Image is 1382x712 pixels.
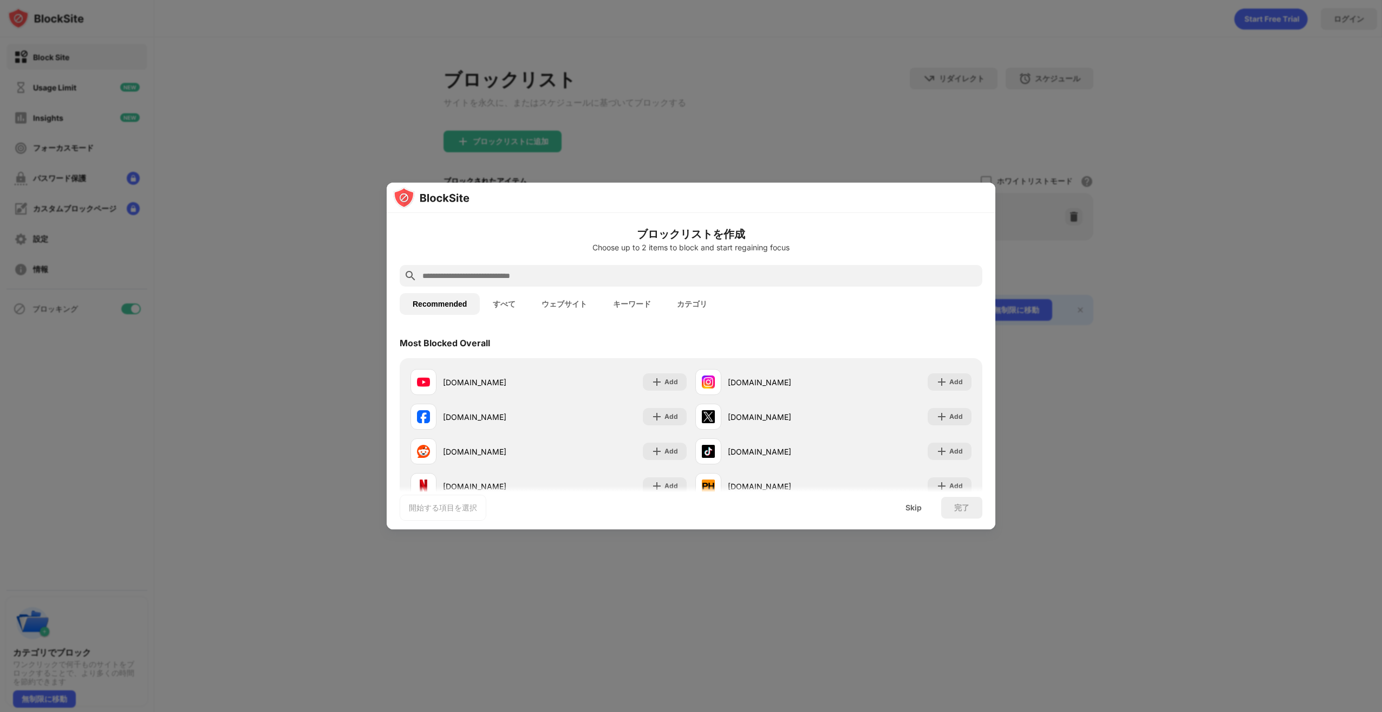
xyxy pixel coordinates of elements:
[600,293,664,315] button: キーワード
[949,411,963,422] div: Add
[664,481,678,491] div: Add
[702,410,715,423] img: favicons
[728,377,833,388] div: [DOMAIN_NAME]
[529,293,600,315] button: ウェブサイト
[702,480,715,493] img: favicons
[393,187,470,209] img: logo-blocksite.svg
[400,243,982,252] div: Choose up to 2 items to block and start regaining focus
[417,410,430,423] img: favicons
[400,338,490,348] div: Most Blocked Overall
[949,446,963,457] div: Add
[702,376,715,389] img: favicons
[409,502,477,513] div: 開始する項目を選択
[443,446,549,457] div: [DOMAIN_NAME]
[728,446,833,457] div: [DOMAIN_NAME]
[443,481,549,492] div: [DOMAIN_NAME]
[417,376,430,389] img: favicons
[443,377,549,388] div: [DOMAIN_NAME]
[664,293,720,315] button: カテゴリ
[417,480,430,493] img: favicons
[905,503,922,512] div: Skip
[949,481,963,491] div: Add
[480,293,529,315] button: すべて
[400,226,982,242] h6: ブロックリストを作成
[664,377,678,387] div: Add
[404,269,417,282] img: search.svg
[664,446,678,457] div: Add
[443,411,549,423] div: [DOMAIN_NAME]
[664,411,678,422] div: Add
[702,445,715,458] img: favicons
[728,481,833,492] div: [DOMAIN_NAME]
[954,503,969,512] div: 完了
[949,377,963,387] div: Add
[728,411,833,423] div: [DOMAIN_NAME]
[400,293,480,315] button: Recommended
[417,445,430,458] img: favicons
